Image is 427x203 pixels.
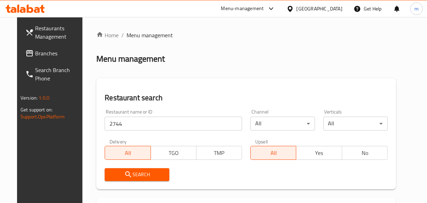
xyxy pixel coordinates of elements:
a: Home [96,31,119,39]
div: All [250,117,315,131]
nav: breadcrumb [96,31,396,39]
span: Menu management [127,31,173,39]
span: TMP [199,148,239,158]
a: Branches [20,45,88,62]
span: Version: [21,93,38,102]
button: All [250,146,296,160]
span: All [253,148,293,158]
li: / [121,31,124,39]
a: Restaurants Management [20,20,88,45]
span: Search [110,170,163,179]
span: 1.0.0 [39,93,49,102]
span: m [414,5,419,13]
span: No [345,148,385,158]
h2: Menu management [96,53,165,64]
span: TGO [154,148,194,158]
span: All [108,148,148,158]
span: Search Branch Phone [35,66,83,83]
button: Yes [296,146,342,160]
span: Restaurants Management [35,24,83,41]
label: Delivery [110,139,127,144]
button: TGO [151,146,196,160]
div: All [323,117,388,131]
button: TMP [196,146,242,160]
div: [GEOGRAPHIC_DATA] [297,5,343,13]
span: Get support on: [21,105,53,114]
button: Search [105,168,169,181]
label: Upsell [255,139,268,144]
button: All [105,146,151,160]
input: Search for restaurant name or ID.. [105,117,242,131]
a: Support.OpsPlatform [21,112,65,121]
span: Yes [299,148,339,158]
div: Menu-management [221,5,264,13]
button: No [342,146,388,160]
span: Branches [35,49,83,57]
a: Search Branch Phone [20,62,88,87]
h2: Restaurant search [105,93,388,103]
